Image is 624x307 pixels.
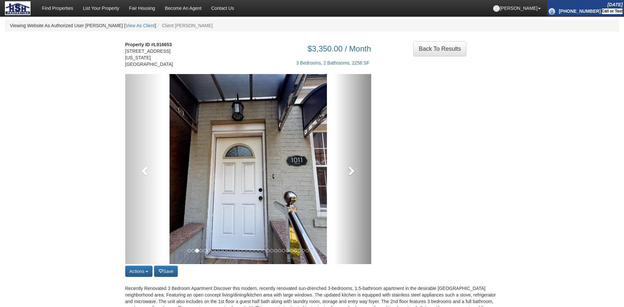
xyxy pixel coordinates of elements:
a: View As Client [126,23,155,28]
li: Viewing Website As Authorized User [PERSON_NAME] [ ] [10,22,156,29]
img: default-profile.png [493,5,500,12]
strong: Property ID #L916653 [125,42,172,47]
button: Save [154,266,178,277]
li: Client [PERSON_NAME] [156,22,213,29]
b: [PHONE_NUMBER] [559,9,601,14]
div: 3 Bedrooms, 2 Bathrooms, 2258 SF [189,53,371,66]
div: ... [413,41,467,56]
address: [STREET_ADDRESS] [US_STATE][GEOGRAPHIC_DATA] [125,41,179,67]
h3: $3,350.00 / Month [189,45,371,53]
button: Actions [125,266,153,277]
i: [DATE] [608,2,623,7]
a: Back To Results [413,41,467,56]
div: Call or Text [602,9,623,14]
img: phone_icon.png [549,8,555,15]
